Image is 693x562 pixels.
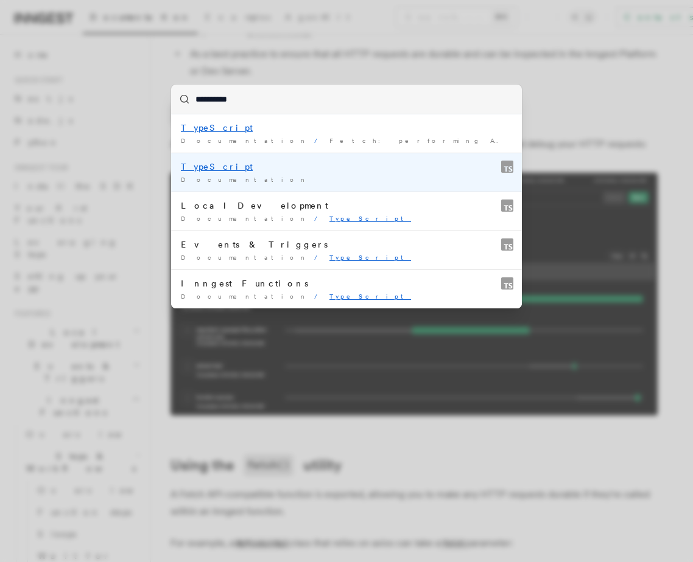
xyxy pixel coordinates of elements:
span: Documentation [181,137,309,144]
span: / [314,293,325,300]
mark: TypeScript [329,254,411,261]
mark: TypeScript [181,123,253,133]
span: / [314,137,325,144]
div: Events & Triggers [181,238,512,251]
span: Documentation [181,254,309,261]
mark: TypeScript [329,215,411,222]
span: / [314,215,325,222]
span: Documentation [181,293,309,300]
span: Documentation [181,176,309,183]
span: / [314,254,325,261]
span: Documentation [181,215,309,222]
mark: TypeScript [329,293,411,300]
div: Local Development [181,199,512,212]
mark: TypeScript [181,162,253,172]
div: Inngest Functions [181,277,512,290]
